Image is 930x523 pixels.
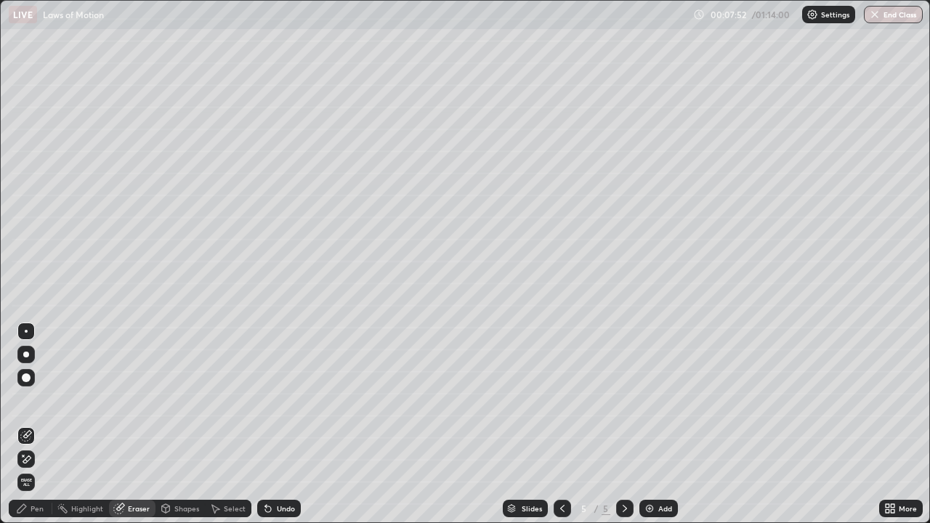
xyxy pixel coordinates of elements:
p: Settings [821,11,849,18]
span: Erase all [18,478,34,487]
div: Eraser [128,505,150,512]
div: 5 [577,504,591,513]
img: end-class-cross [869,9,881,20]
div: Pen [31,505,44,512]
div: Select [224,505,246,512]
p: LIVE [13,9,33,20]
div: Shapes [174,505,199,512]
div: More [899,505,917,512]
div: Highlight [71,505,103,512]
div: Slides [522,505,542,512]
img: add-slide-button [644,503,655,514]
div: Add [658,505,672,512]
div: / [594,504,599,513]
p: Laws of Motion [43,9,104,20]
div: 5 [602,502,610,515]
button: End Class [864,6,923,23]
img: class-settings-icons [806,9,818,20]
div: Undo [277,505,295,512]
